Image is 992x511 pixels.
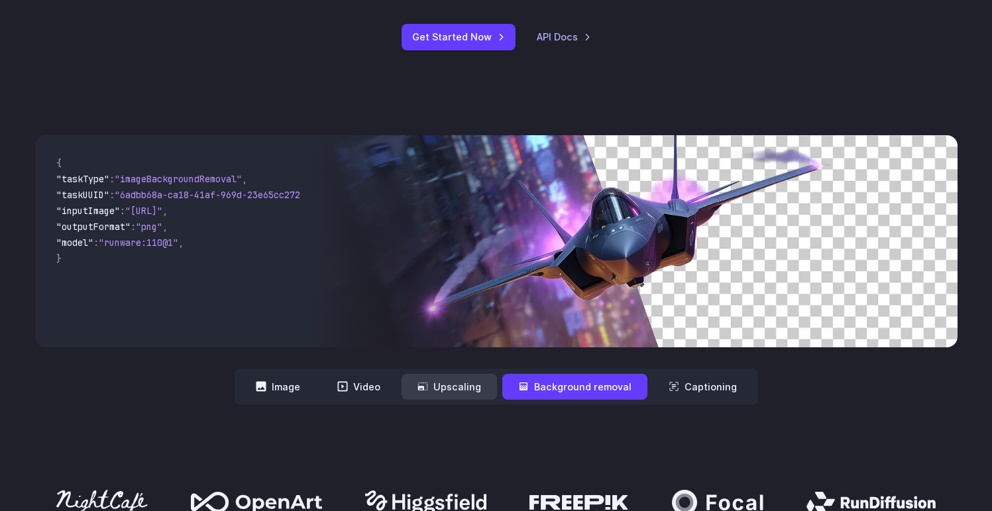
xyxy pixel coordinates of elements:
button: Captioning [653,374,753,400]
button: Upscaling [402,374,497,400]
span: , [162,221,168,233]
span: , [162,205,168,217]
img: Futuristic stealth jet streaking through a neon-lit cityscape with glowing purple exhaust [311,135,957,347]
span: { [56,157,62,169]
span: : [109,173,115,185]
span: , [242,173,247,185]
span: "png" [136,221,162,233]
button: Background removal [502,374,647,400]
a: Get Started Now [402,24,516,50]
span: "runware:110@1" [99,237,178,249]
span: "6adbb68a-ca18-41af-969d-23e65cc2729c" [115,189,316,201]
button: Image [240,374,316,400]
span: : [109,189,115,201]
span: : [131,221,136,233]
span: "outputFormat" [56,221,131,233]
span: "inputImage" [56,205,120,217]
button: Video [321,374,396,400]
span: , [178,237,184,249]
span: "taskUUID" [56,189,109,201]
span: "imageBackgroundRemoval" [115,173,242,185]
span: "taskType" [56,173,109,185]
span: : [93,237,99,249]
span: "model" [56,237,93,249]
span: "[URL]" [125,205,162,217]
a: API Docs [537,29,591,44]
span: : [120,205,125,217]
span: } [56,253,62,264]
